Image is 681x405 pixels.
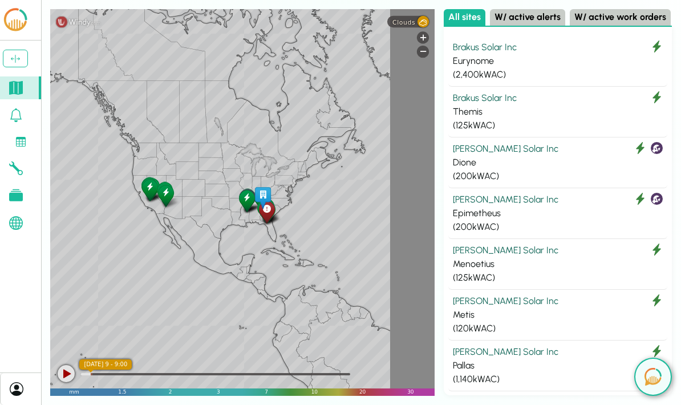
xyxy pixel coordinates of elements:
div: Astraeus [257,199,277,225]
button: Brakus Solar Inc Themis (125kWAC) [448,87,667,137]
div: ( 1,140 kWAC) [453,372,663,386]
div: Epimetheus [453,206,663,220]
div: Pallas [453,359,663,372]
div: [PERSON_NAME] Solar Inc [453,244,663,257]
button: W/ active work orders [570,9,671,26]
div: ( 200 kWAC) [453,220,663,234]
div: Select site list category [444,9,672,27]
div: Dione [237,187,257,213]
button: All sites [444,9,485,26]
div: [PERSON_NAME] Solar Inc [453,193,663,206]
div: [PERSON_NAME] Solar Inc [453,294,663,308]
div: Menoetius [155,180,175,205]
button: [PERSON_NAME] Solar Inc Metis (120kWAC) [448,290,667,341]
div: Theia [252,187,271,212]
div: Zoom out [417,46,429,58]
div: [PERSON_NAME] Solar Inc [453,142,663,156]
button: [PERSON_NAME] Solar Inc Menoetius (125kWAC) [448,239,667,290]
div: Brakus Solar Inc [453,40,663,54]
div: ( 125 kWAC) [453,271,663,285]
div: Metis [453,308,663,322]
div: Themis [453,105,663,119]
div: [DATE] 9 - 9:00 [79,359,132,370]
div: [PERSON_NAME] Solar Inc [453,345,663,359]
div: Eurynome [156,183,176,208]
button: [PERSON_NAME] Solar Inc Pallas (1,140kWAC) [448,341,667,391]
div: Menoetius [453,257,663,271]
div: ( 2,400 kWAC) [453,68,663,82]
div: Themis [237,188,257,213]
div: HQ [253,185,273,210]
div: ( 125 kWAC) [453,119,663,132]
div: Eurynome [453,54,663,68]
div: local time [79,359,132,370]
button: [PERSON_NAME] Solar Inc Dione (200kWAC) [448,137,667,188]
img: LCOE.ai [2,7,29,33]
img: open chat [644,368,662,386]
button: W/ active alerts [490,9,565,26]
div: Eurybia [139,175,159,201]
div: Epimetheus [237,187,257,213]
div: Helios [140,177,160,202]
div: Clymene [139,176,159,201]
div: Brakus Solar Inc [453,91,663,105]
div: Dione [453,156,663,169]
div: Hyperion [237,187,257,212]
button: [PERSON_NAME] Solar Inc Epimetheus (200kWAC) [448,188,667,239]
button: Brakus Solar Inc Eurynome (2,400kWAC) [448,36,667,87]
div: ( 200 kWAC) [453,169,663,183]
div: Zoom in [417,31,429,43]
span: Clouds [392,18,415,26]
div: ( 120 kWAC) [453,322,663,335]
